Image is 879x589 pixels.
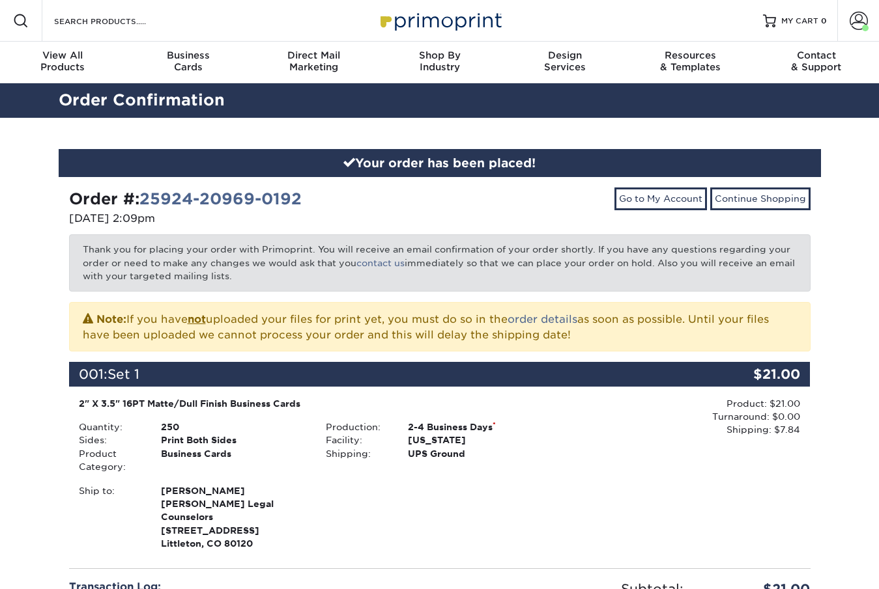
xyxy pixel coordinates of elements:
span: Direct Mail [251,49,377,61]
div: 001: [69,362,687,387]
strong: Note: [96,313,126,325]
div: Ship to: [69,484,151,551]
div: Production: [316,420,398,433]
div: Cards [126,49,252,73]
a: BusinessCards [126,42,252,83]
div: Quantity: [69,420,151,433]
input: SEARCH PRODUCTS..... [53,13,180,29]
div: Industry [377,49,502,73]
a: order details [508,313,577,325]
div: Business Cards [151,447,316,474]
div: Facility: [316,433,398,446]
span: [PERSON_NAME] [161,484,306,497]
a: Resources& Templates [628,42,754,83]
div: Marketing [251,49,377,73]
span: Contact [753,49,879,61]
span: [STREET_ADDRESS] [161,524,306,537]
div: Sides: [69,433,151,446]
div: $21.00 [687,362,811,387]
h2: Order Confirmation [49,89,831,113]
a: Contact& Support [753,42,879,83]
div: 2" X 3.5" 16PT Matte/Dull Finish Business Cards [79,397,554,410]
span: MY CART [781,16,818,27]
a: contact us [356,258,405,268]
b: not [188,313,206,325]
p: If you have uploaded your files for print yet, you must do so in the as soon as possible. Until y... [83,310,797,343]
a: 25924-20969-0192 [139,189,302,208]
a: Direct MailMarketing [251,42,377,83]
div: 2-4 Business Days [398,420,563,433]
span: Resources [628,49,754,61]
a: Shop ByIndustry [377,42,502,83]
div: & Support [753,49,879,73]
a: DesignServices [502,42,628,83]
div: 250 [151,420,316,433]
span: 0 [821,16,827,25]
span: [PERSON_NAME] Legal Counselors [161,497,306,524]
span: Business [126,49,252,61]
span: Shop By [377,49,502,61]
strong: Littleton, CO 80120 [161,484,306,549]
div: UPS Ground [398,447,563,460]
div: Shipping: [316,447,398,460]
div: Print Both Sides [151,433,316,446]
img: Primoprint [375,7,505,34]
p: [DATE] 2:09pm [69,211,430,226]
a: Continue Shopping [710,187,811,210]
span: Design [502,49,628,61]
div: Product: $21.00 Turnaround: $0.00 Shipping: $7.84 [563,397,800,437]
div: [US_STATE] [398,433,563,446]
div: Services [502,49,628,73]
span: Set 1 [108,366,139,382]
div: Product Category: [69,447,151,474]
a: Go to My Account [614,187,707,210]
p: Thank you for placing your order with Primoprint. You will receive an email confirmation of your ... [69,234,811,291]
div: Your order has been placed! [59,149,821,178]
strong: Order #: [69,189,302,208]
div: & Templates [628,49,754,73]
